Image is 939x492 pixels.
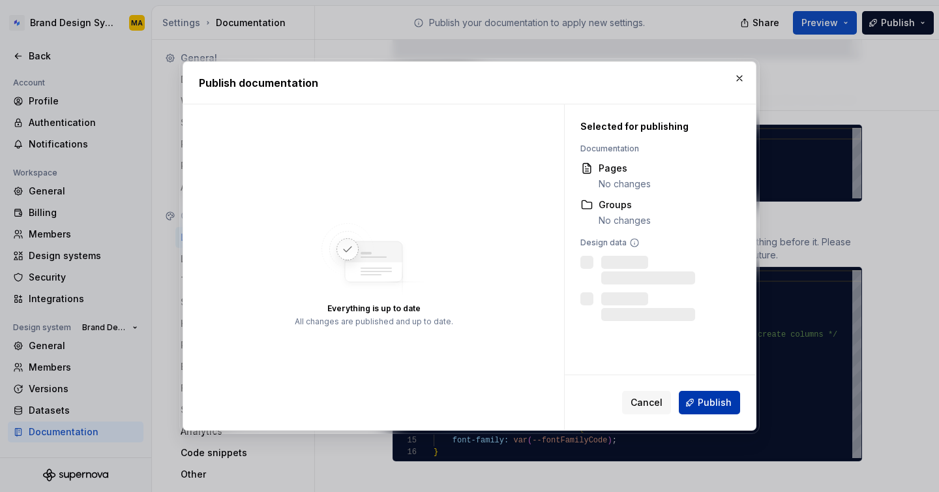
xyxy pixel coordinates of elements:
span: Publish [698,396,732,409]
div: No changes [599,214,651,227]
button: Cancel [622,391,671,414]
div: All changes are published and up to date. [295,317,453,328]
h2: Publish documentation [199,75,740,91]
div: No changes [599,177,651,191]
div: Documentation [580,144,734,154]
div: Groups [599,198,651,211]
div: Design data [580,238,734,248]
button: Publish [679,391,740,414]
span: Cancel [631,396,663,409]
div: Selected for publishing [580,120,734,133]
div: Everything is up to date [327,304,421,315]
div: Pages [599,162,651,175]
